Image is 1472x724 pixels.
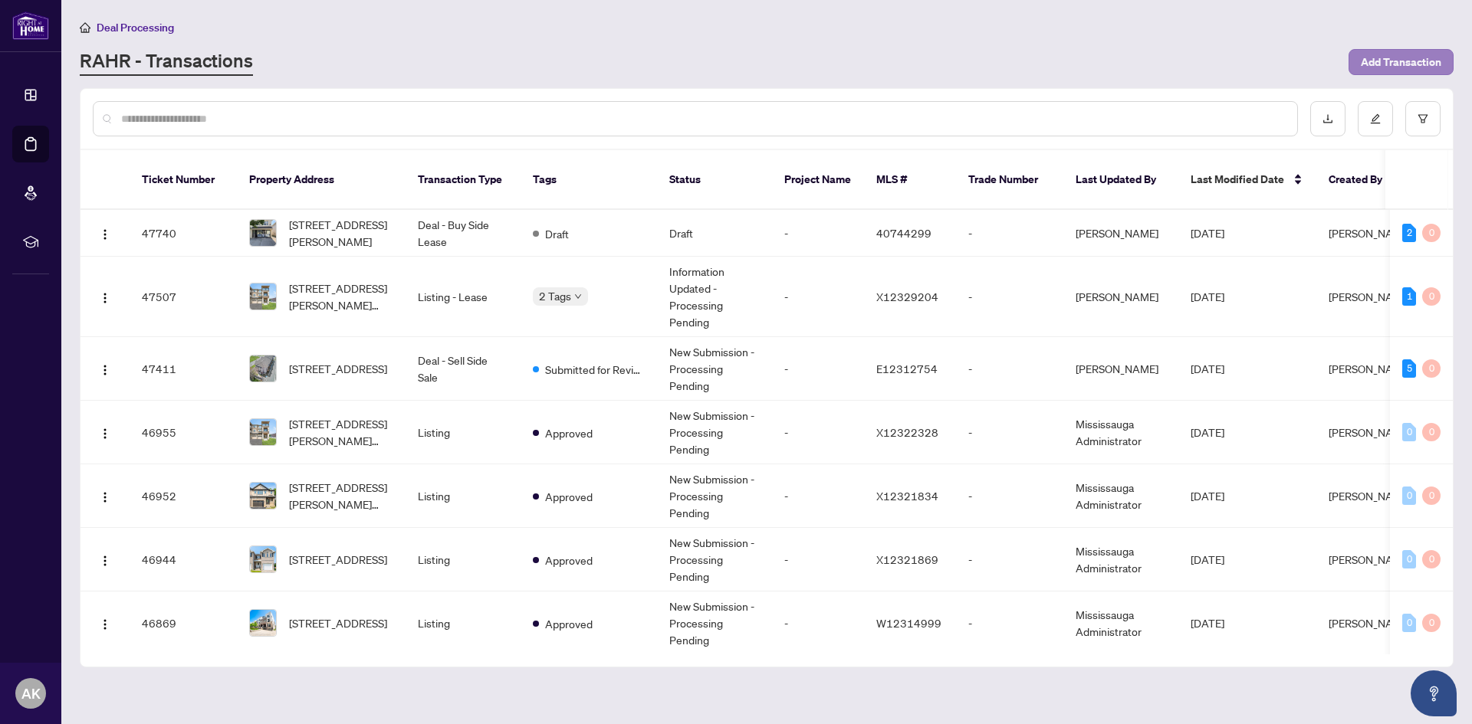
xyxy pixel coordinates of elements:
[1063,591,1178,655] td: Mississauga Administrator
[1191,290,1224,303] span: [DATE]
[657,337,772,401] td: New Submission - Processing Pending
[772,257,864,337] td: -
[97,21,174,34] span: Deal Processing
[1402,359,1416,378] div: 5
[1418,113,1428,124] span: filter
[250,483,276,509] img: thumbnail-img
[99,618,111,631] img: Logo
[406,210,521,257] td: Deal - Buy Side Lease
[289,360,387,377] span: [STREET_ADDRESS]
[93,483,117,508] button: Logo
[99,491,111,503] img: Logo
[1191,226,1224,240] span: [DATE]
[657,401,772,464] td: New Submission - Processing Pending
[545,225,569,242] span: Draft
[1402,287,1416,306] div: 1
[130,210,237,257] td: 47740
[406,401,521,464] td: Listing
[1329,226,1411,240] span: [PERSON_NAME]
[657,257,772,337] td: Information Updated - Processing Pending
[876,425,938,439] span: X12322328
[772,591,864,655] td: -
[1329,489,1411,503] span: [PERSON_NAME]
[1402,550,1416,568] div: 0
[1322,113,1333,124] span: download
[99,228,111,241] img: Logo
[99,555,111,567] img: Logo
[657,210,772,257] td: Draft
[876,489,938,503] span: X12321834
[956,257,1063,337] td: -
[406,464,521,528] td: Listing
[545,552,593,568] span: Approved
[1402,486,1416,505] div: 0
[876,552,938,566] span: X12321869
[1329,362,1411,375] span: [PERSON_NAME]
[289,415,393,449] span: [STREET_ADDRESS][PERSON_NAME][PERSON_NAME]
[12,11,49,40] img: logo
[250,283,276,310] img: thumbnail-img
[1191,171,1284,188] span: Last Modified Date
[1329,616,1411,630] span: [PERSON_NAME]
[956,464,1063,528] td: -
[772,464,864,528] td: -
[406,337,521,401] td: Deal - Sell Side Sale
[99,292,111,304] img: Logo
[237,150,406,210] th: Property Address
[80,22,90,33] span: home
[130,337,237,401] td: 47411
[1063,464,1178,528] td: Mississauga Administrator
[99,364,111,376] img: Logo
[93,284,117,309] button: Logo
[1191,362,1224,375] span: [DATE]
[1402,423,1416,441] div: 0
[772,150,864,210] th: Project Name
[93,547,117,572] button: Logo
[956,591,1063,655] td: -
[876,362,938,375] span: E12312754
[93,221,117,245] button: Logo
[1063,337,1178,401] td: [PERSON_NAME]
[130,150,237,210] th: Ticket Number
[1422,224,1441,242] div: 0
[1329,552,1411,566] span: [PERSON_NAME]
[250,610,276,636] img: thumbnail-img
[772,337,864,401] td: -
[406,257,521,337] td: Listing - Lease
[772,401,864,464] td: -
[130,257,237,337] td: 47507
[93,420,117,444] button: Logo
[1422,614,1441,632] div: 0
[130,401,237,464] td: 46955
[1422,287,1441,306] div: 0
[93,611,117,635] button: Logo
[1191,489,1224,503] span: [DATE]
[956,528,1063,591] td: -
[876,226,932,240] span: 40744299
[289,551,387,568] span: [STREET_ADDRESS]
[956,210,1063,257] td: -
[1361,50,1441,74] span: Add Transaction
[21,683,41,704] span: AK
[545,488,593,505] span: Approved
[1178,150,1316,210] th: Last Modified Date
[250,220,276,246] img: thumbnail-img
[1422,486,1441,505] div: 0
[1422,550,1441,568] div: 0
[1063,257,1178,337] td: [PERSON_NAME]
[864,150,956,210] th: MLS #
[1402,614,1416,632] div: 0
[657,528,772,591] td: New Submission - Processing Pending
[1063,401,1178,464] td: Mississauga Administrator
[657,591,772,655] td: New Submission - Processing Pending
[545,424,593,441] span: Approved
[130,591,237,655] td: 46869
[1191,552,1224,566] span: [DATE]
[545,615,593,632] span: Approved
[406,528,521,591] td: Listing
[876,290,938,303] span: X12329204
[1405,101,1441,136] button: filter
[289,614,387,631] span: [STREET_ADDRESS]
[250,355,276,382] img: thumbnail-img
[130,464,237,528] td: 46952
